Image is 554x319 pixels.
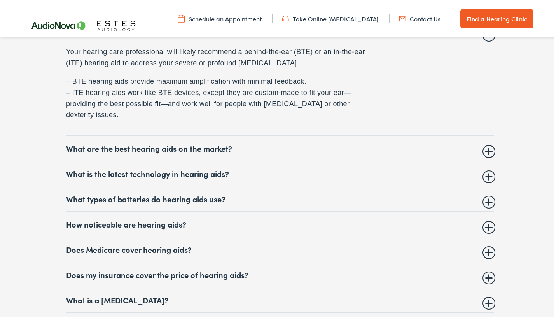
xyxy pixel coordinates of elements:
[399,13,406,21] img: utility icon
[282,13,379,21] a: Take Online [MEDICAL_DATA]
[66,193,494,202] summary: What types of batteries do hearing aids use?
[282,13,289,21] img: utility icon
[66,167,494,177] summary: What is the latest technology in hearing aids?
[178,13,185,21] img: utility icon
[66,294,494,303] summary: What is a [MEDICAL_DATA]?
[66,268,494,278] summary: Does my insurance cover the price of hearing aids?
[66,26,494,35] summary: What hearing aids are best for severe/profound [MEDICAL_DATA]?
[66,74,365,119] p: – BTE hearing aids provide maximum amplification with minimal feedback. – ITE hearing aids work l...
[66,243,494,252] summary: Does Medicare cover hearing aids?
[66,45,365,67] p: Your hearing care professional will likely recommend a behind-the-ear (BTE) or an in-the-ear (ITE...
[66,218,494,227] summary: How noticeable are hearing aids?
[399,13,440,21] a: Contact Us
[460,8,533,26] a: Find a Hearing Clinic
[178,13,262,21] a: Schedule an Appointment
[66,142,494,151] summary: What are the best hearing aids on the market?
